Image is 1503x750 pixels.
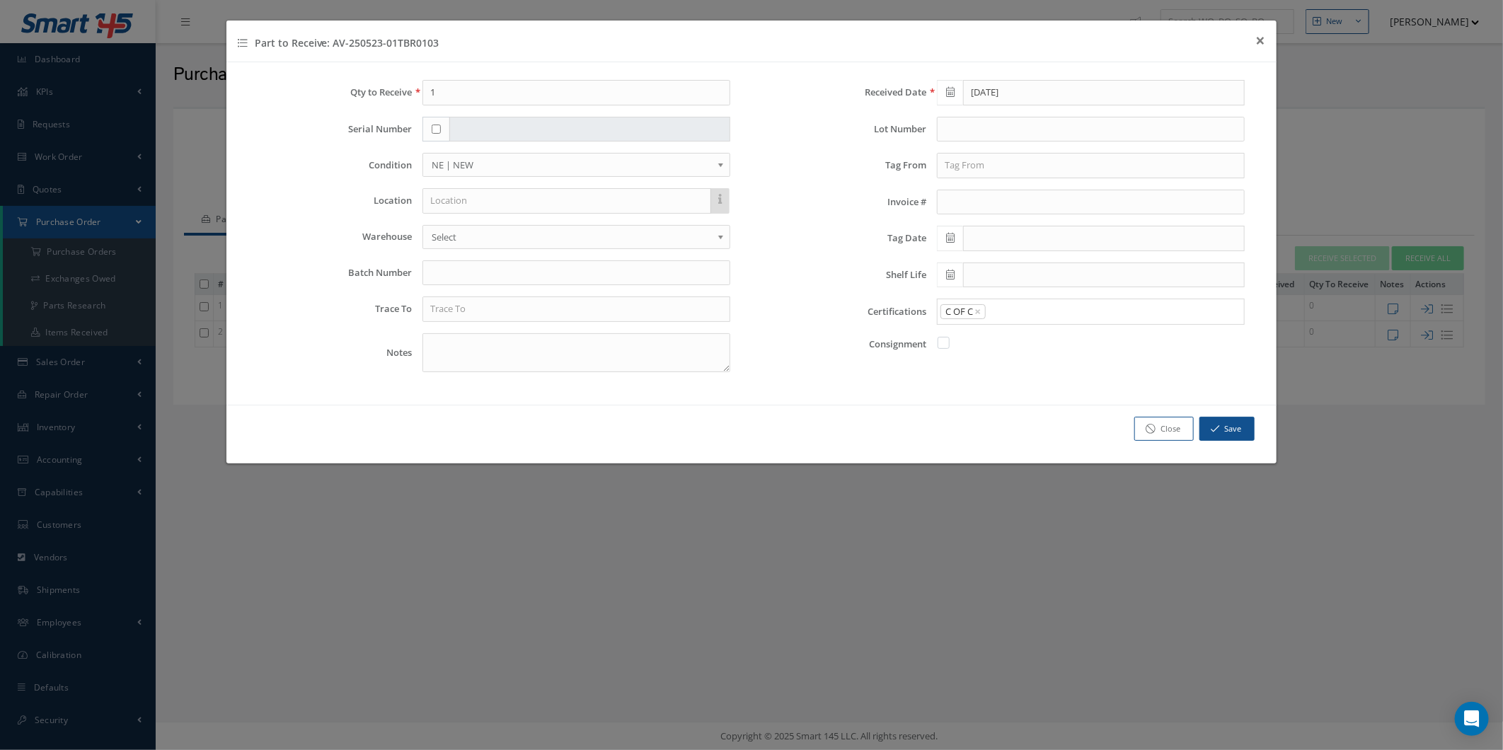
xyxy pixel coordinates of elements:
[422,188,711,214] input: Location
[422,296,730,322] input: Trace To
[762,306,926,317] label: Certifications
[762,197,926,207] label: Invoice #
[762,339,926,350] label: Consignment
[248,231,412,242] label: Warehouse
[238,35,439,50] h4: Part to Receive: AV-250523-01TBR0103
[762,87,926,98] label: Received Date
[1255,28,1265,52] span: ×
[248,124,412,134] label: Serial Number
[762,124,926,134] label: Lot Number
[1134,417,1194,442] a: Close
[1455,702,1489,736] div: Open Intercom Messenger
[432,229,712,246] span: Select
[974,306,981,317] button: Remove option
[974,304,981,319] span: ×
[248,160,412,171] label: Condition
[248,267,412,278] label: Batch Number
[762,233,926,243] label: Tag Date
[248,195,412,206] label: Location
[987,304,1236,319] input: Search for option
[1199,417,1255,442] button: Save
[432,156,712,173] span: NE | NEW
[940,304,986,319] span: C OF C
[762,160,926,171] label: Tag From
[248,87,412,98] label: Qty to Receive
[248,304,412,314] label: Trace To
[937,153,1245,178] input: Tag From
[762,270,926,280] label: Shelf Life
[248,347,412,358] label: Notes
